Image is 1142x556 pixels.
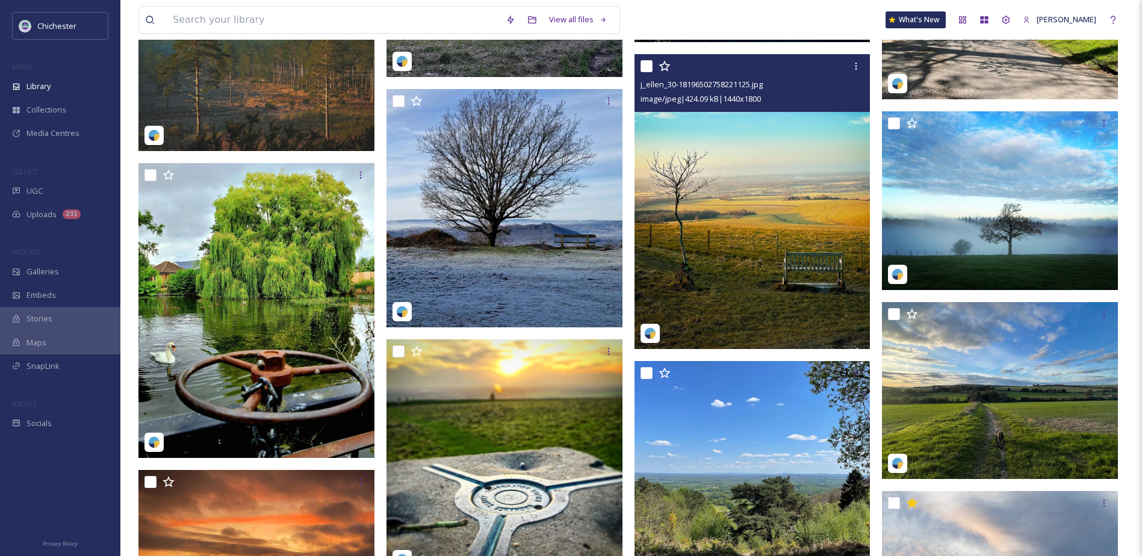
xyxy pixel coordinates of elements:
[43,536,78,550] a: Privacy Policy
[892,78,904,90] img: snapsea-logo.png
[892,457,904,469] img: snapsea-logo.png
[19,20,31,32] img: Logo_of_Chichester_District_Council.png
[396,55,408,67] img: snapsea-logo.png
[26,418,52,429] span: Socials
[63,209,81,219] div: 231
[892,268,904,280] img: snapsea-logo.png
[26,313,52,324] span: Stories
[26,337,46,348] span: Maps
[12,247,40,256] span: WIDGETS
[26,289,56,301] span: Embeds
[148,436,160,448] img: snapsea-logo.png
[882,302,1118,479] img: walkingthecountryside-17939572460440307-2.jpg
[641,93,761,104] span: image/jpeg | 424.09 kB | 1440 x 1800
[148,129,160,141] img: snapsea-logo.png
[37,20,76,31] span: Chichester
[386,89,625,327] img: 20southboo-18050146495377267.jpg
[882,111,1120,290] img: thesouthdownsgirl-17933807432541333.jpg
[26,81,51,92] span: Library
[644,327,656,339] img: snapsea-logo.png
[1017,8,1102,31] a: [PERSON_NAME]
[12,399,36,408] span: SOCIALS
[886,11,946,28] a: What's New
[138,163,374,458] img: i.see.photo_graphy-17905072061646773.jpg
[641,79,763,90] span: j_ellen_30-18196502758221125.jpg
[12,167,38,176] span: COLLECT
[26,266,59,277] span: Galleries
[43,540,78,548] span: Privacy Policy
[26,209,57,220] span: Uploads
[543,8,613,31] a: View all files
[396,306,408,318] img: snapsea-logo.png
[167,7,500,33] input: Search your library
[26,128,79,139] span: Media Centres
[12,62,33,71] span: MEDIA
[26,360,60,372] span: SnapLink
[26,185,43,197] span: UGC
[26,104,66,116] span: Collections
[1037,14,1096,25] span: [PERSON_NAME]
[635,54,870,349] img: j_ellen_30-18196502758221125.jpg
